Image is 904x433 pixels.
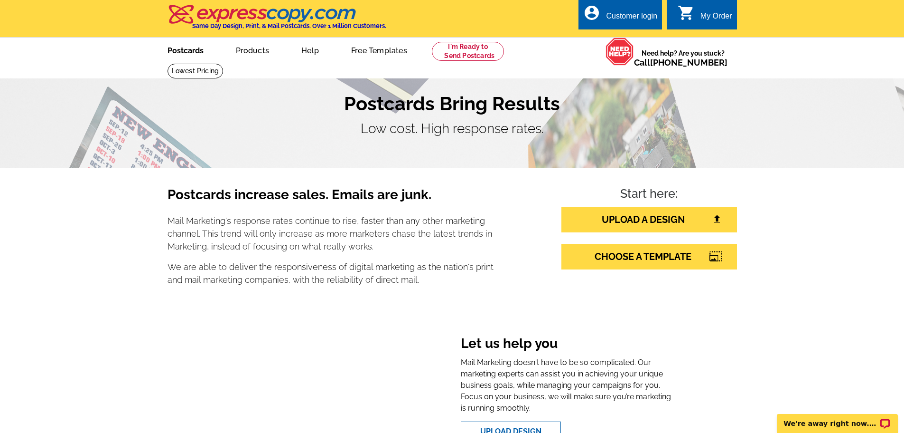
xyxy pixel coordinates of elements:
[336,38,422,61] a: Free Templates
[286,38,334,61] a: Help
[561,244,737,269] a: CHOOSE A TEMPLATE
[152,38,219,61] a: Postcards
[561,207,737,232] a: UPLOAD A DESIGN
[606,38,634,66] img: help
[561,187,737,203] h4: Start here:
[168,214,494,253] p: Mail Marketing's response rates continue to rise, faster than any other marketing channel. This t...
[634,48,732,67] span: Need help? Are you stuck?
[168,119,737,139] p: Low cost. High response rates.
[461,357,673,414] p: Mail Marketing doesn't have to be so complicated. Our marketing experts can assist you in achievi...
[771,403,904,433] iframe: LiveChat chat widget
[700,12,732,25] div: My Order
[583,4,600,21] i: account_circle
[192,22,386,29] h4: Same Day Design, Print, & Mail Postcards. Over 1 Million Customers.
[168,92,737,115] h1: Postcards Bring Results
[168,187,494,211] h3: Postcards increase sales. Emails are junk.
[221,38,285,61] a: Products
[650,58,727,67] a: [PHONE_NUMBER]
[634,58,727,67] span: Call
[168,260,494,286] p: We are able to deliver the responsiveness of digital marketing as the nation's print and mail mar...
[678,4,695,21] i: shopping_cart
[168,11,386,29] a: Same Day Design, Print, & Mail Postcards. Over 1 Million Customers.
[461,336,673,354] h3: Let us help you
[678,10,732,22] a: shopping_cart My Order
[583,10,657,22] a: account_circle Customer login
[606,12,657,25] div: Customer login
